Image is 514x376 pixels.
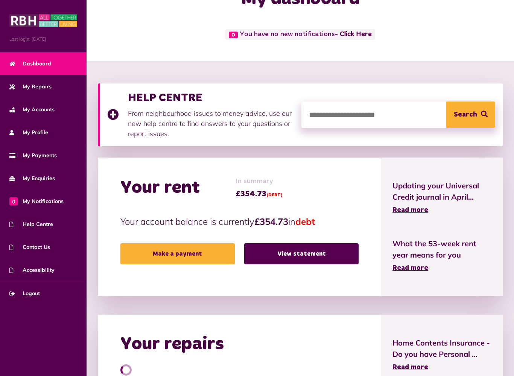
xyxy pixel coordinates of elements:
button: Search [446,102,495,128]
h2: Your repairs [120,334,224,355]
span: Read more [392,207,428,214]
span: Updating your Universal Credit journal in April... [392,180,491,203]
h2: Your rent [120,177,200,199]
span: My Notifications [9,197,64,205]
h3: HELP CENTRE [128,91,294,105]
span: My Payments [9,152,57,159]
span: debt [295,216,315,227]
a: Make a payment [120,243,235,264]
a: - Click Here [335,31,372,38]
span: Home Contents Insurance - Do you have Personal ... [392,337,491,360]
span: Contact Us [9,243,50,251]
strong: £354.73 [254,216,288,227]
p: Your account balance is currently in [120,215,359,228]
span: 0 [9,197,18,205]
span: Logout [9,290,40,297]
span: My Accounts [9,106,55,114]
span: My Repairs [9,83,52,91]
span: 0 [229,32,238,38]
a: View statement [244,243,359,264]
span: Dashboard [9,60,51,68]
span: Accessibility [9,266,55,274]
a: Updating your Universal Credit journal in April... Read more [392,180,491,215]
span: Read more [392,364,428,371]
span: My Enquiries [9,174,55,182]
span: Read more [392,265,428,271]
span: Search [454,102,477,128]
span: (DEBT) [266,193,283,197]
span: My Profile [9,129,48,136]
a: What the 53-week rent year means for you Read more [392,238,491,273]
p: From neighbourhood issues to money advice, use our new help centre to find answers to your questi... [128,108,294,139]
a: Home Contents Insurance - Do you have Personal ... Read more [392,337,491,373]
img: MyRBH [9,13,77,28]
span: In summary [236,176,283,186]
span: What the 53-week rent year means for you [392,238,491,261]
span: Help Centre [9,220,53,228]
span: £354.73 [236,188,283,200]
span: Last login: [DATE] [9,36,77,42]
span: You have no new notifications [225,29,375,40]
